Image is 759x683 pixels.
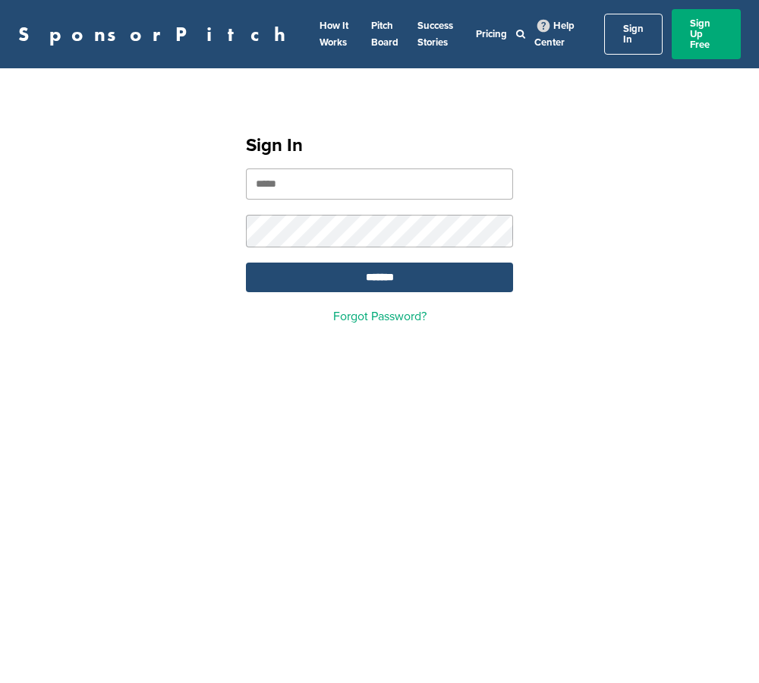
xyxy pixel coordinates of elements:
a: Forgot Password? [333,309,427,324]
h1: Sign In [246,132,513,159]
a: Help Center [534,17,575,52]
a: Sign Up Free [672,9,741,59]
iframe: Button to launch messaging window [698,622,747,671]
a: Pricing [476,28,507,40]
a: Pitch Board [371,20,398,49]
a: Success Stories [417,20,453,49]
a: Sign In [604,14,663,55]
a: How It Works [320,20,348,49]
a: SponsorPitch [18,24,295,44]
